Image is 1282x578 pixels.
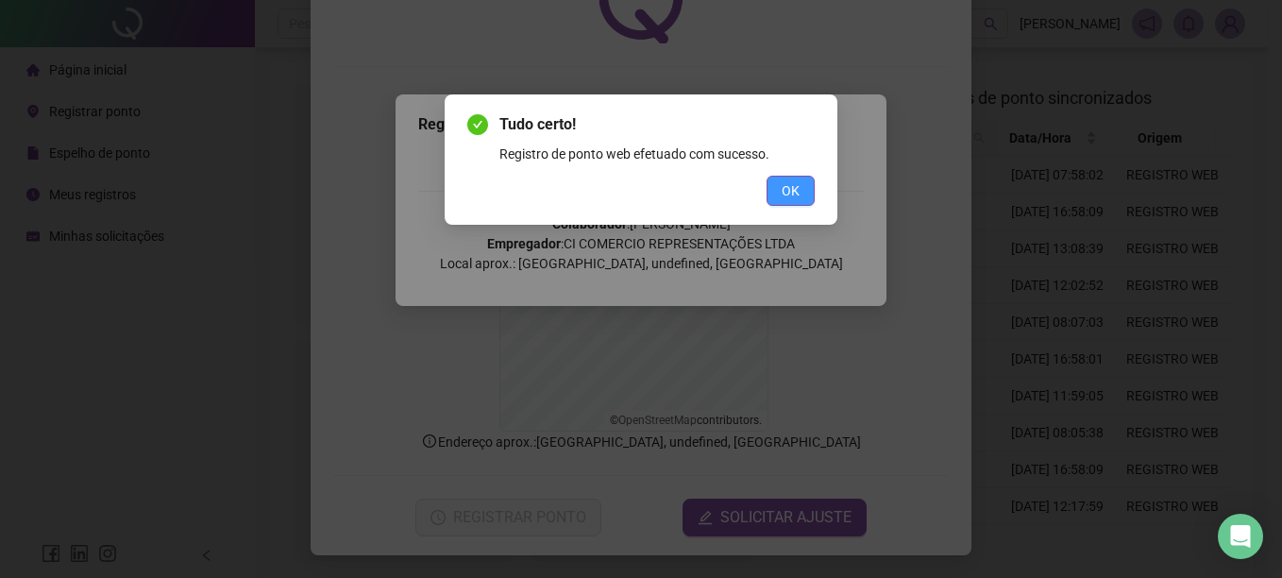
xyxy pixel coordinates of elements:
[499,113,815,136] span: Tudo certo!
[767,176,815,206] button: OK
[782,180,800,201] span: OK
[467,114,488,135] span: check-circle
[499,144,815,164] div: Registro de ponto web efetuado com sucesso.
[1218,514,1263,559] div: Open Intercom Messenger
